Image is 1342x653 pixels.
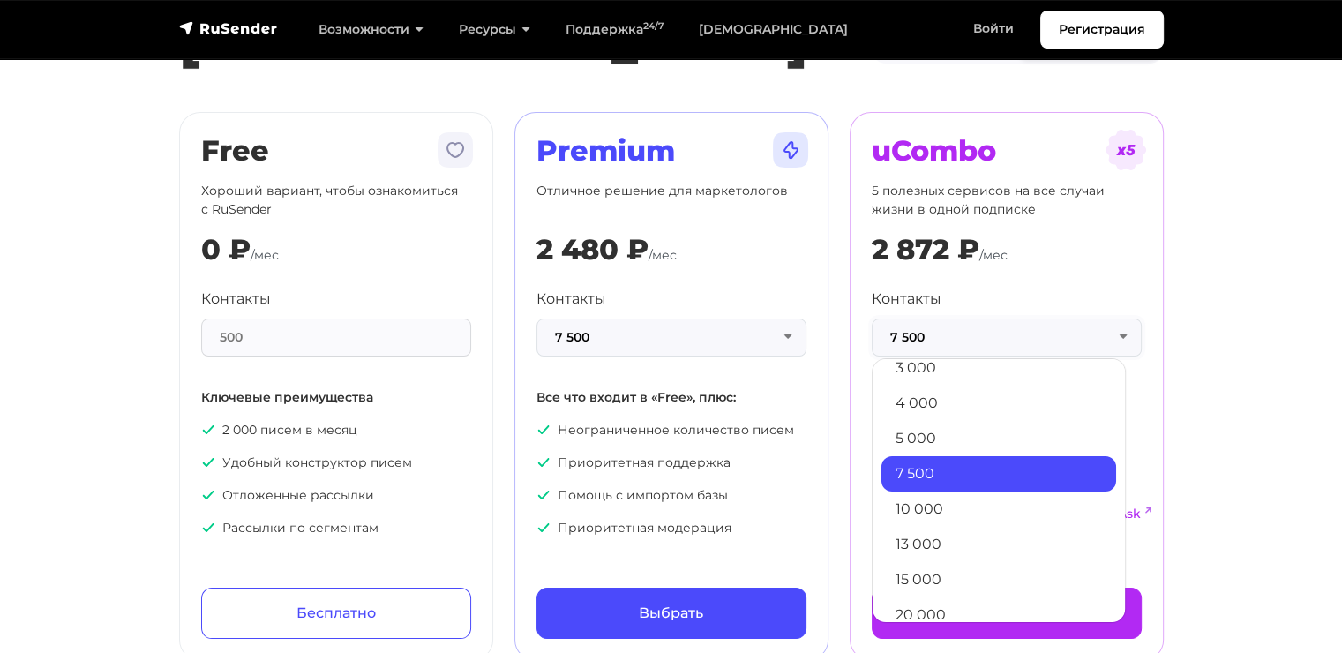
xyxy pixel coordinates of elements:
a: Возможности [301,11,441,48]
p: Ключевые преимущества [201,388,471,407]
a: 5 000 [881,421,1116,456]
div: 2 872 ₽ [872,233,979,266]
h2: Premium [536,134,806,168]
p: Отложенные рассылки [201,486,471,505]
label: Контакты [536,289,606,310]
p: Рассылки по сегментам [201,519,471,537]
p: 2 000 писем в месяц [201,421,471,439]
img: tarif-ucombo.svg [1105,129,1147,171]
p: Помощь с импортом базы [536,486,806,505]
a: Бесплатно [201,588,471,639]
a: 13 000 [881,527,1116,562]
p: Хороший вариант, чтобы ознакомиться с RuSender [201,182,471,219]
div: 0 ₽ [201,233,251,266]
button: 7 500 [536,319,806,357]
a: Поддержка24/7 [548,11,681,48]
a: 7 500 [881,456,1116,492]
sup: 24/7 [643,20,664,32]
a: Регистрация [1040,11,1164,49]
a: 15 000 [881,562,1116,597]
img: icon-ok.svg [536,455,551,469]
p: Удобный конструктор писем [201,454,471,472]
label: Контакты [201,289,271,310]
a: 20 000 [881,597,1116,633]
label: Контакты [872,289,941,310]
img: icon-ok.svg [201,455,215,469]
div: 2 480 ₽ [536,233,649,266]
p: Отличное решение для маркетологов [536,182,806,219]
img: icon-ok.svg [201,521,215,535]
ul: 7 500 [872,358,1126,623]
img: tarif-premium.svg [769,129,812,171]
p: Неограниченное количество писем [536,421,806,439]
p: Приоритетная модерация [536,519,806,537]
a: 10 000 [881,492,1116,527]
span: /мес [251,247,279,263]
p: Все что входит в «Free», плюс: [536,388,806,407]
a: 4 000 [881,386,1116,421]
img: icon-ok.svg [201,423,215,437]
img: icon-ok.svg [536,488,551,502]
h2: uCombo [872,134,1142,168]
span: /мес [979,247,1008,263]
p: Приоритетная поддержка [536,454,806,472]
a: Ресурсы [441,11,548,48]
img: RuSender [179,19,278,37]
button: 7 500 [872,319,1142,357]
img: tarif-free.svg [434,129,476,171]
a: 3 000 [881,350,1116,386]
a: [DEMOGRAPHIC_DATA] [681,11,866,48]
img: icon-ok.svg [201,488,215,502]
img: icon-ok.svg [536,521,551,535]
span: /мес [649,247,677,263]
p: 5 полезных сервисов на все случаи жизни в одной подписке [872,182,1142,219]
h2: Free [201,134,471,168]
img: icon-ok.svg [536,423,551,437]
a: Войти [956,11,1031,47]
a: Выбрать [536,588,806,639]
